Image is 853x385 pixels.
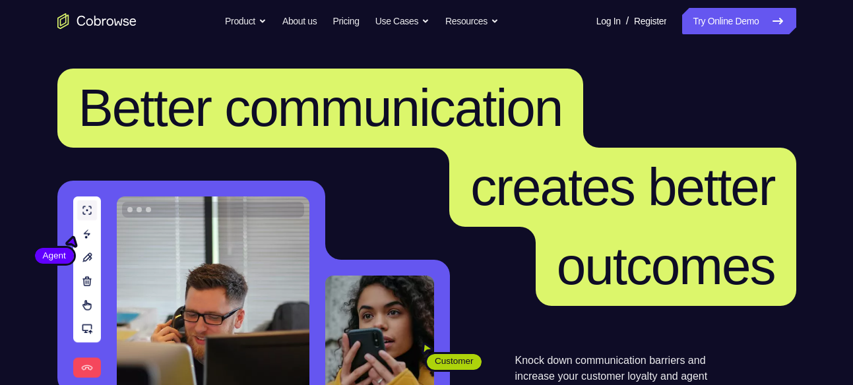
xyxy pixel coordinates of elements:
[596,8,621,34] a: Log In
[682,8,796,34] a: Try Online Demo
[79,78,563,137] span: Better communication
[332,8,359,34] a: Pricing
[470,158,774,216] span: creates better
[634,8,666,34] a: Register
[225,8,267,34] button: Product
[626,13,629,29] span: /
[282,8,317,34] a: About us
[57,13,137,29] a: Go to the home page
[557,237,775,295] span: outcomes
[375,8,429,34] button: Use Cases
[445,8,499,34] button: Resources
